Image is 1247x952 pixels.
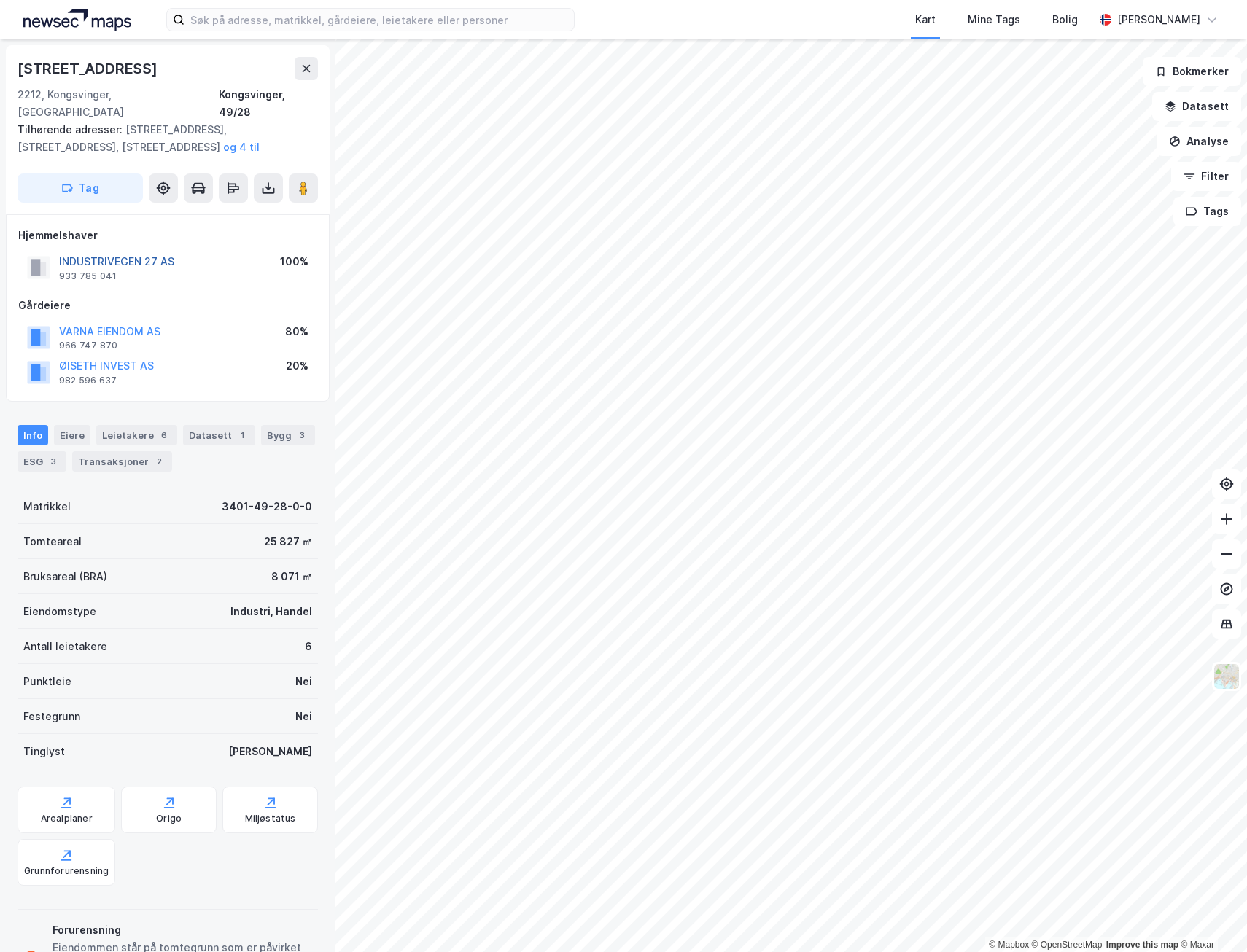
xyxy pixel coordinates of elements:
div: ESG [18,451,66,472]
div: 3 [46,454,61,469]
div: 6 [157,428,171,442]
button: Tag [18,173,143,203]
div: Gårdeiere [18,297,317,314]
div: 25 827 ㎡ [264,533,312,550]
div: Nei [295,673,312,690]
div: 6 [305,638,312,655]
div: 20% [286,357,308,375]
div: Bolig [1052,11,1078,28]
div: Industri, Handel [230,603,312,620]
div: [PERSON_NAME] [228,743,312,760]
div: Hjemmelshaver [18,227,317,244]
div: 80% [285,323,308,340]
div: 100% [280,253,308,270]
button: Filter [1171,162,1241,191]
input: Søk på adresse, matrikkel, gårdeiere, leietakere eller personer [184,9,574,31]
div: Nei [295,708,312,725]
div: [STREET_ADDRESS] [18,57,160,80]
div: 2 [152,454,166,469]
button: Bokmerker [1143,57,1241,86]
a: Improve this map [1106,940,1178,950]
a: OpenStreetMap [1032,940,1103,950]
div: Eiendomstype [23,603,96,620]
div: Leietakere [96,425,177,445]
span: Tilhørende adresser: [18,123,125,136]
button: Datasett [1152,92,1241,121]
div: Grunnforurensning [24,865,109,877]
div: 2212, Kongsvinger, [GEOGRAPHIC_DATA] [18,86,219,121]
div: 933 785 041 [59,270,117,282]
div: Miljøstatus [245,813,296,824]
div: Punktleie [23,673,71,690]
div: Bygg [261,425,315,445]
div: [PERSON_NAME] [1117,11,1200,28]
div: 966 747 870 [59,340,117,351]
div: Mine Tags [968,11,1020,28]
div: Antall leietakere [23,638,107,655]
div: Tomteareal [23,533,82,550]
div: 3401-49-28-0-0 [222,498,312,515]
div: Origo [156,813,182,824]
img: Z [1213,663,1240,690]
div: Matrikkel [23,498,71,515]
a: Mapbox [989,940,1029,950]
div: 3 [295,428,309,442]
button: Tags [1173,197,1241,226]
div: Info [18,425,48,445]
div: Forurensning [53,921,312,939]
div: 1 [235,428,249,442]
button: Analyse [1157,127,1241,156]
div: Transaksjoner [72,451,172,472]
div: Kart [915,11,936,28]
div: Tinglyst [23,743,65,760]
div: Festegrunn [23,708,80,725]
div: Datasett [183,425,255,445]
div: 8 071 ㎡ [271,568,312,585]
img: logo.a4113a55bc3d86da70a041830d287a7e.svg [23,9,131,31]
div: Bruksareal (BRA) [23,568,107,585]
div: Eiere [54,425,90,445]
div: 982 596 637 [59,375,117,386]
div: Kongsvinger, 49/28 [219,86,318,121]
div: [STREET_ADDRESS], [STREET_ADDRESS], [STREET_ADDRESS] [18,121,306,156]
div: Arealplaner [41,813,93,824]
iframe: Chat Widget [1174,882,1247,952]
